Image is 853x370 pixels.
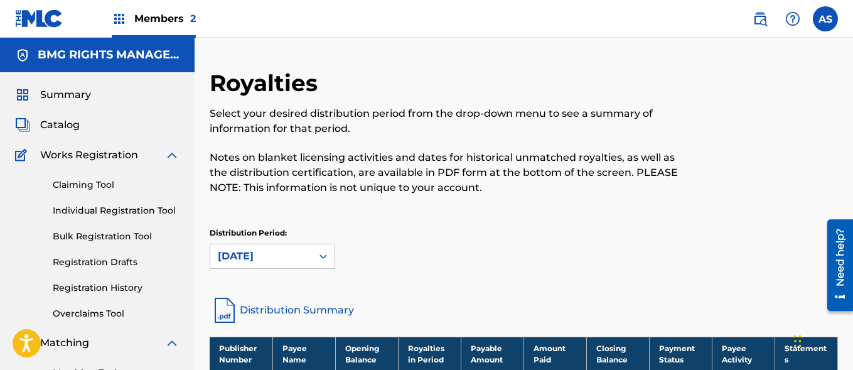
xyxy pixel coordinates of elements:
a: Registration Drafts [53,256,180,269]
a: Overclaims Tool [53,307,180,320]
a: Claiming Tool [53,178,180,192]
img: Summary [15,87,30,102]
div: [DATE] [218,249,304,264]
div: Help [780,6,805,31]
a: CatalogCatalog [15,117,80,133]
span: 2 [190,13,196,24]
span: Matching [40,335,89,351]
span: Members [134,11,196,26]
a: Individual Registration Tool [53,204,180,217]
a: Registration History [53,281,180,295]
p: Distribution Period: [210,227,335,239]
iframe: Chat Widget [790,310,853,370]
img: help [785,11,800,26]
span: Catalog [40,117,80,133]
span: Works Registration [40,148,138,163]
iframe: Resource Center [818,215,853,316]
img: Works Registration [15,148,31,163]
img: MLC Logo [15,9,63,28]
a: SummarySummary [15,87,91,102]
div: Drag [794,322,802,360]
img: Accounts [15,48,30,63]
h2: Royalties [210,69,324,97]
a: Bulk Registration Tool [53,230,180,243]
img: Top Rightsholders [112,11,127,26]
img: Catalog [15,117,30,133]
a: Public Search [748,6,773,31]
img: expand [164,335,180,351]
h5: BMG RIGHTS MANAGEMENT US, LLC [38,48,180,62]
p: Select your desired distribution period from the drop-down menu to see a summary of information f... [210,106,694,136]
p: Notes on blanket licensing activities and dates for historical unmatched royalties, as well as th... [210,150,694,195]
img: distribution-summary-pdf [210,295,240,325]
img: expand [164,148,180,163]
img: search [753,11,768,26]
a: Distribution Summary [210,295,838,325]
div: User Menu [813,6,838,31]
span: Summary [40,87,91,102]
